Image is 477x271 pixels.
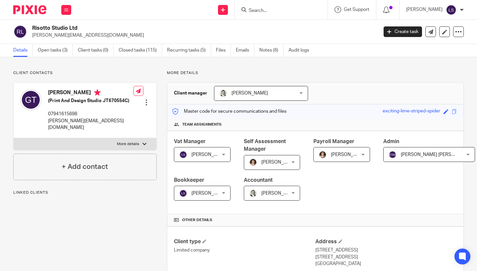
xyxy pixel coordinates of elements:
span: [PERSON_NAME] [191,152,228,157]
img: 324535E6-56EA-408B-A48B-13C02EA99B5D.jpeg [319,151,327,159]
span: [PERSON_NAME] [261,160,298,165]
span: Other details [182,217,212,223]
h5: (Print And Design Studio JT670554C) [48,97,133,104]
span: Bookkeeper [174,177,204,183]
span: Accountant [244,177,273,183]
a: Client tasks (0) [78,44,114,57]
span: [PERSON_NAME] [PERSON_NAME] [401,152,475,157]
span: Self Assessment Manager [244,139,286,152]
p: [PERSON_NAME][EMAIL_ADDRESS][DOMAIN_NAME] [48,118,133,131]
p: [GEOGRAPHIC_DATA] [315,260,457,267]
div: exciting-lime-striped-spider [383,108,440,115]
span: [PERSON_NAME] [261,191,298,196]
i: Primary [94,89,101,96]
span: [PERSON_NAME] [232,91,268,96]
p: More details [117,141,139,147]
img: svg%3E [446,5,456,15]
span: Get Support [344,7,369,12]
span: Vat Manager [174,139,206,144]
a: Open tasks (3) [38,44,73,57]
a: Closed tasks (115) [119,44,162,57]
p: 07941615698 [48,111,133,117]
a: Audit logs [289,44,314,57]
img: DA590EE6-2184-4DF2-A25D-D99FB904303F_1_201_a.jpeg [219,89,227,97]
h4: Address [315,238,457,245]
p: Client contacts [13,70,157,76]
img: svg%3E [389,151,397,159]
h4: [PERSON_NAME] [48,89,133,97]
p: Linked clients [13,190,157,195]
span: Admin [383,139,399,144]
img: 324535E6-56EA-408B-A48B-13C02EA99B5D.jpeg [249,158,257,166]
p: [STREET_ADDRESS] [315,247,457,253]
p: [STREET_ADDRESS] [315,254,457,260]
a: Notes (6) [259,44,284,57]
img: svg%3E [20,89,41,110]
a: Files [216,44,231,57]
span: [PERSON_NAME] [331,152,367,157]
h4: Client type [174,238,315,245]
img: Pixie [13,5,46,14]
p: More details [167,70,464,76]
p: Master code for secure communications and files [172,108,287,115]
a: Details [13,44,33,57]
p: [PERSON_NAME] [406,6,443,13]
img: svg%3E [13,25,27,39]
h2: Risotto Studio Ltd [32,25,305,32]
input: Search [248,8,308,14]
img: svg%3E [179,189,187,197]
h3: Client manager [174,90,207,97]
h4: + Add contact [62,162,108,172]
img: svg%3E [179,151,187,159]
span: Payroll Manager [313,139,354,144]
span: [PERSON_NAME] [191,191,228,196]
a: Recurring tasks (5) [167,44,211,57]
a: Create task [384,26,422,37]
p: [PERSON_NAME][EMAIL_ADDRESS][DOMAIN_NAME] [32,32,374,39]
p: Limited company [174,247,315,253]
img: DA590EE6-2184-4DF2-A25D-D99FB904303F_1_201_a.jpeg [249,189,257,197]
span: Team assignments [182,122,222,127]
a: Emails [236,44,254,57]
